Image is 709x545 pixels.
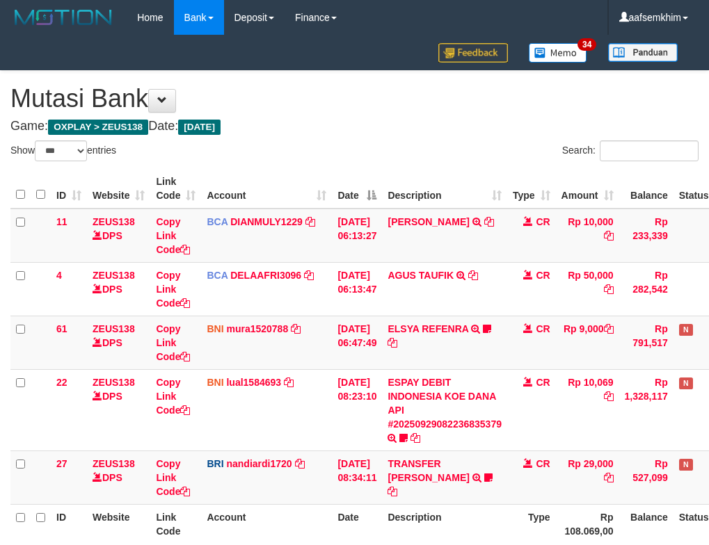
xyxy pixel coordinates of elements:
th: ID [51,504,87,544]
a: Copy Rp 29,000 to clipboard [604,472,614,483]
th: Date: activate to sort column descending [332,169,382,209]
a: [PERSON_NAME] [388,216,469,227]
span: CR [536,323,550,334]
span: [DATE] [178,120,221,135]
h1: Mutasi Bank [10,85,699,113]
td: Rp 527,099 [619,450,674,504]
a: DELAAFRI3096 [230,270,301,281]
a: ZEUS138 [93,216,135,227]
span: CR [536,216,550,227]
label: Show entries [10,140,116,161]
a: Copy Link Code [156,270,190,309]
td: [DATE] 08:34:11 [332,450,382,504]
span: BNI [207,377,223,388]
th: Description: activate to sort column ascending [382,169,507,209]
a: Copy MUHAMAD ASIK to clipboard [484,216,494,227]
a: Copy Link Code [156,216,190,255]
td: DPS [87,450,150,504]
span: BNI [207,323,223,334]
td: DPS [87,262,150,316]
span: Has Note [679,324,693,336]
a: ZEUS138 [93,377,135,388]
td: Rp 282,542 [619,262,674,316]
a: Copy AGUS TAUFIK to clipboard [468,270,478,281]
th: Account [201,504,332,544]
span: 4 [56,270,62,281]
a: Copy Link Code [156,458,190,497]
select: Showentries [35,140,87,161]
span: BCA [207,270,228,281]
span: Has Note [679,459,693,471]
a: Copy Rp 10,000 to clipboard [604,230,614,241]
label: Search: [562,140,699,161]
a: ESPAY DEBIT INDONESIA KOE DANA API #20250929082236835379 [388,377,502,430]
a: lual1584693 [226,377,281,388]
a: Copy nandiardi1720 to clipboard [295,458,305,469]
a: Copy lual1584693 to clipboard [284,377,294,388]
a: Copy Rp 9,000 to clipboard [604,323,614,334]
a: Copy Link Code [156,377,190,416]
span: CR [536,270,550,281]
span: 22 [56,377,67,388]
th: Link Code: activate to sort column ascending [150,169,201,209]
a: 34 [518,35,598,70]
td: Rp 10,000 [556,209,619,263]
td: [DATE] 06:47:49 [332,316,382,369]
a: ZEUS138 [93,270,135,281]
a: Copy DELAAFRI3096 to clipboard [304,270,314,281]
th: Rp 108.069,00 [556,504,619,544]
th: Type: activate to sort column ascending [507,169,556,209]
a: Copy ESPAY DEBIT INDONESIA KOE DANA API #20250929082236835379 to clipboard [411,432,420,444]
td: [DATE] 08:23:10 [332,369,382,450]
img: Feedback.jpg [438,43,508,63]
th: Description [382,504,507,544]
td: DPS [87,369,150,450]
img: MOTION_logo.png [10,7,116,28]
th: Balance [619,169,674,209]
a: Copy Rp 10,069 to clipboard [604,391,614,402]
td: DPS [87,316,150,369]
td: Rp 1,328,117 [619,369,674,450]
th: Amount: activate to sort column ascending [556,169,619,209]
td: [DATE] 06:13:47 [332,262,382,316]
a: ZEUS138 [93,323,135,334]
th: Link Code [150,504,201,544]
a: ZEUS138 [93,458,135,469]
span: OXPLAY > ZEUS138 [48,120,148,135]
a: Copy Rp 50,000 to clipboard [604,284,614,295]
td: DPS [87,209,150,263]
a: DIANMULY1229 [230,216,303,227]
td: Rp 233,339 [619,209,674,263]
a: mura1520788 [226,323,288,334]
a: Copy mura1520788 to clipboard [291,323,301,334]
span: CR [536,377,550,388]
td: Rp 791,517 [619,316,674,369]
a: TRANSFER [PERSON_NAME] [388,458,469,483]
span: Has Note [679,377,693,389]
td: Rp 10,069 [556,369,619,450]
a: nandiardi1720 [226,458,292,469]
th: Type [507,504,556,544]
td: Rp 50,000 [556,262,619,316]
span: BCA [207,216,228,227]
td: [DATE] 06:13:27 [332,209,382,263]
a: AGUS TAUFIK [388,270,454,281]
span: 61 [56,323,67,334]
img: panduan.png [608,43,678,62]
th: Account: activate to sort column ascending [201,169,332,209]
th: Website [87,504,150,544]
th: ID: activate to sort column ascending [51,169,87,209]
span: 34 [577,38,596,51]
span: CR [536,458,550,469]
a: Copy ELSYA REFENRA to clipboard [388,337,397,348]
th: Date [332,504,382,544]
td: Rp 29,000 [556,450,619,504]
input: Search: [600,140,699,161]
a: Copy TRANSFER DANA to clipboard [388,486,397,497]
span: 11 [56,216,67,227]
span: 27 [56,458,67,469]
h4: Game: Date: [10,120,699,133]
img: Button%20Memo.svg [529,43,587,63]
td: Rp 9,000 [556,316,619,369]
span: BRI [207,458,223,469]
